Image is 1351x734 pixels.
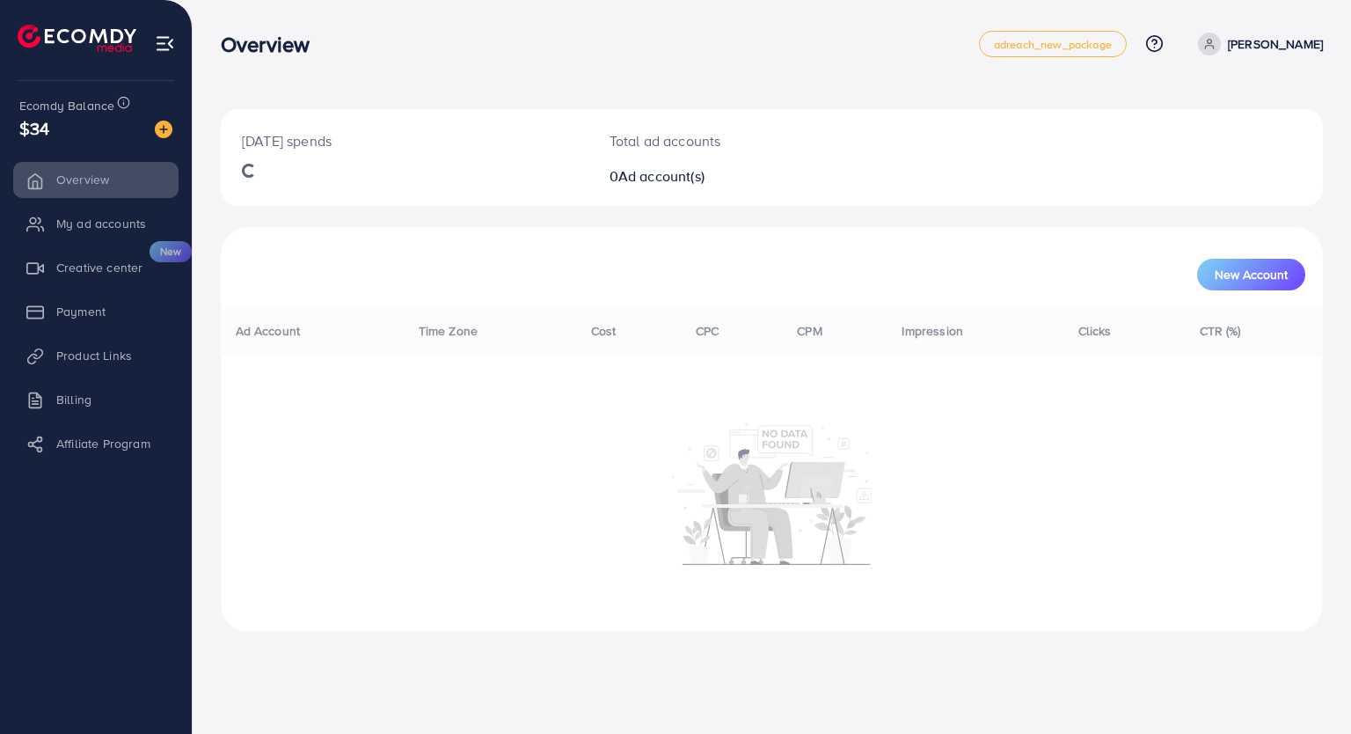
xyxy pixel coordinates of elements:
[1228,33,1323,55] p: [PERSON_NAME]
[19,115,49,141] span: $34
[1197,259,1305,290] button: New Account
[994,39,1112,50] span: adreach_new_package
[221,32,324,57] h3: Overview
[155,121,172,138] img: image
[979,31,1127,57] a: adreach_new_package
[242,130,567,151] p: [DATE] spends
[610,168,843,185] h2: 0
[618,166,705,186] span: Ad account(s)
[18,25,136,52] img: logo
[610,130,843,151] p: Total ad accounts
[1215,268,1288,281] span: New Account
[19,97,114,114] span: Ecomdy Balance
[155,33,175,54] img: menu
[1191,33,1323,55] a: [PERSON_NAME]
